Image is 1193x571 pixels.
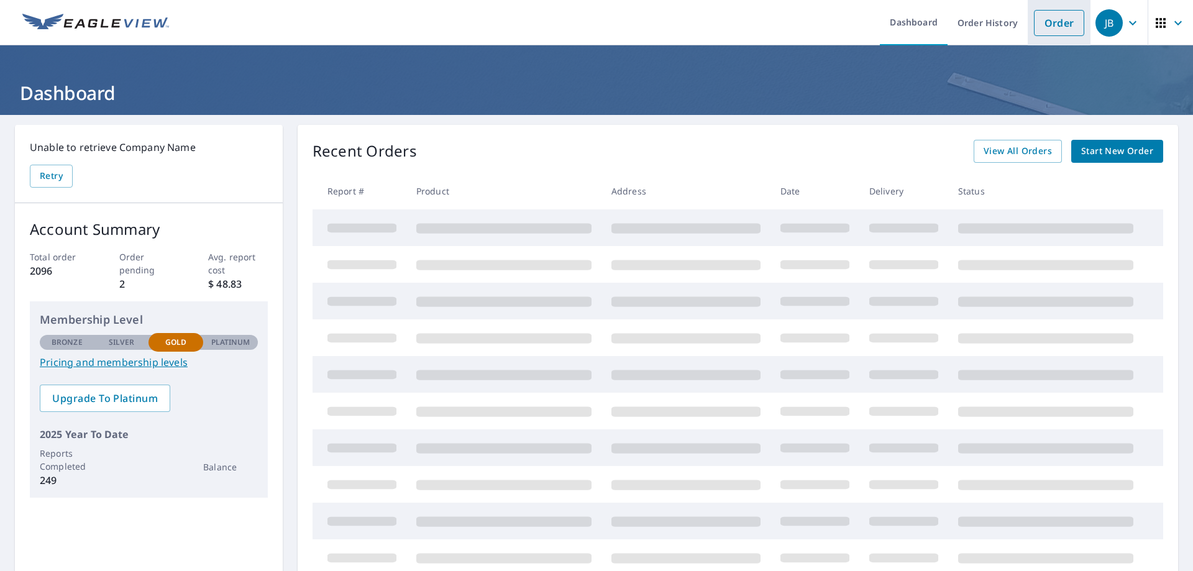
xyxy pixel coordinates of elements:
[30,218,268,240] p: Account Summary
[40,355,258,370] a: Pricing and membership levels
[30,140,268,155] p: Unable to retrieve Company Name
[119,276,179,291] p: 2
[1095,9,1123,37] div: JB
[859,173,948,209] th: Delivery
[119,250,179,276] p: Order pending
[52,337,83,348] p: Bronze
[770,173,859,209] th: Date
[40,427,258,442] p: 2025 Year To Date
[40,447,94,473] p: Reports Completed
[40,385,170,412] a: Upgrade To Platinum
[203,460,258,473] p: Balance
[208,276,268,291] p: $ 48.83
[974,140,1062,163] a: View All Orders
[50,391,160,405] span: Upgrade To Platinum
[40,311,258,328] p: Membership Level
[22,14,169,32] img: EV Logo
[30,250,89,263] p: Total order
[208,250,268,276] p: Avg. report cost
[1081,144,1153,159] span: Start New Order
[406,173,601,209] th: Product
[15,80,1178,106] h1: Dashboard
[984,144,1052,159] span: View All Orders
[1071,140,1163,163] a: Start New Order
[30,263,89,278] p: 2096
[109,337,135,348] p: Silver
[211,337,250,348] p: Platinum
[948,173,1143,209] th: Status
[313,140,417,163] p: Recent Orders
[601,173,770,209] th: Address
[40,168,63,184] span: Retry
[165,337,186,348] p: Gold
[40,473,94,488] p: 249
[1034,10,1084,36] a: Order
[313,173,406,209] th: Report #
[30,165,73,188] button: Retry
